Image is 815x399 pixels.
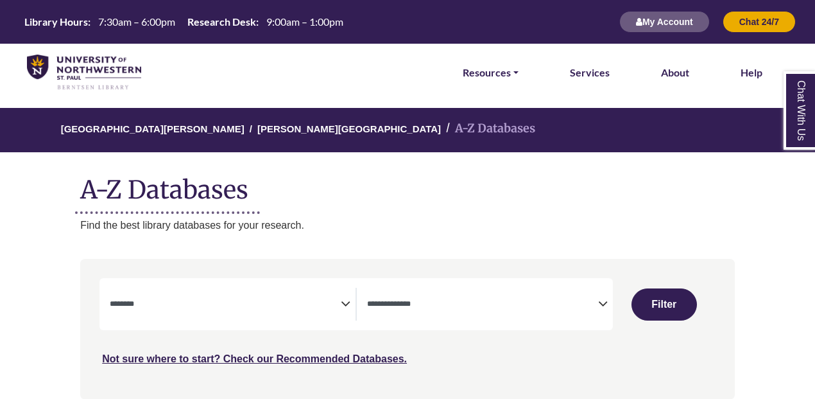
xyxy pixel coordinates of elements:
[631,288,697,321] button: Submit for Search Results
[80,217,735,234] p: Find the best library databases for your research.
[19,15,348,27] table: Hours Today
[367,300,598,310] textarea: Filter
[80,165,735,204] h1: A-Z Databases
[619,11,710,33] button: My Account
[619,16,710,27] a: My Account
[19,15,348,30] a: Hours Today
[80,259,735,399] nav: Search filters
[182,15,259,28] th: Research Desk:
[257,121,441,134] a: [PERSON_NAME][GEOGRAPHIC_DATA]
[61,121,244,134] a: [GEOGRAPHIC_DATA][PERSON_NAME]
[661,64,689,81] a: About
[441,120,535,138] li: A-Z Databases
[723,16,796,27] a: Chat 24/7
[463,64,519,81] a: Resources
[19,15,91,28] th: Library Hours:
[741,64,762,81] a: Help
[266,15,343,28] span: 9:00am – 1:00pm
[98,15,175,28] span: 7:30am – 6:00pm
[723,11,796,33] button: Chat 24/7
[110,300,341,310] textarea: Filter
[80,108,735,152] nav: breadcrumb
[27,55,141,91] img: library_home
[570,64,610,81] a: Services
[102,353,407,364] a: Not sure where to start? Check our Recommended Databases.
